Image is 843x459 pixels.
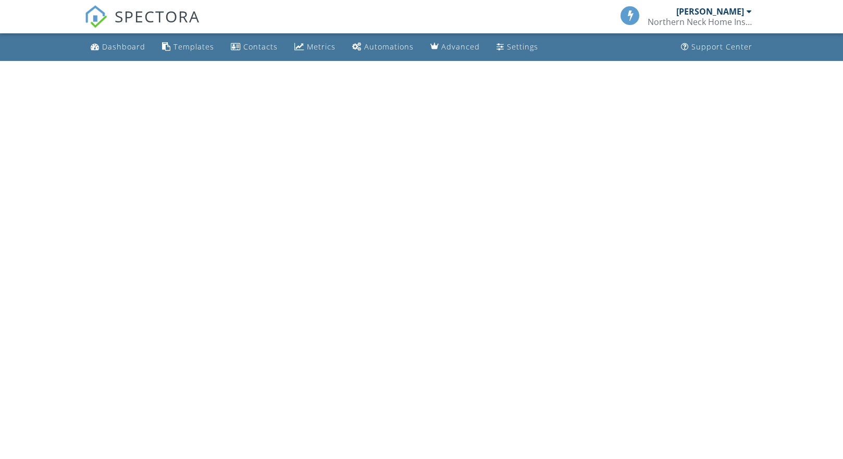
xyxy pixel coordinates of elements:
[102,42,145,52] div: Dashboard
[348,38,418,57] a: Automations (Basic)
[243,42,278,52] div: Contacts
[307,42,336,52] div: Metrics
[290,38,340,57] a: Metrics
[84,14,200,36] a: SPECTORA
[441,42,480,52] div: Advanced
[648,17,752,27] div: Northern Neck Home Inspections
[227,38,282,57] a: Contacts
[426,38,484,57] a: Advanced
[677,38,757,57] a: Support Center
[364,42,414,52] div: Automations
[115,5,200,27] span: SPECTORA
[86,38,150,57] a: Dashboard
[507,42,538,52] div: Settings
[84,5,107,28] img: The Best Home Inspection Software - Spectora
[676,6,744,17] div: [PERSON_NAME]
[492,38,542,57] a: Settings
[691,42,752,52] div: Support Center
[158,38,218,57] a: Templates
[173,42,214,52] div: Templates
